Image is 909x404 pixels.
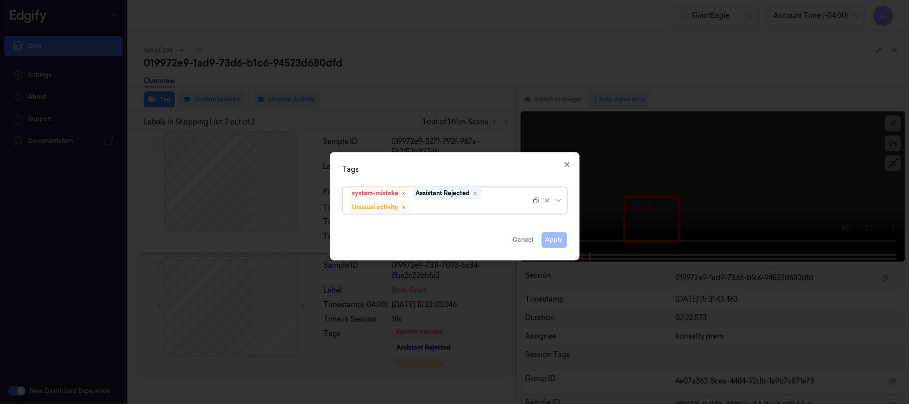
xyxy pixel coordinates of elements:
div: Remove ,Unusual activity [401,204,407,210]
div: Tags [342,164,567,175]
button: Cancel [509,232,538,248]
div: Assistant Rejected [416,189,470,198]
div: Unusual activity [352,203,399,212]
div: Remove ,Assistant Rejected [472,190,478,196]
div: Remove ,system-mistake [401,190,407,196]
div: system-mistake [352,189,399,198]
